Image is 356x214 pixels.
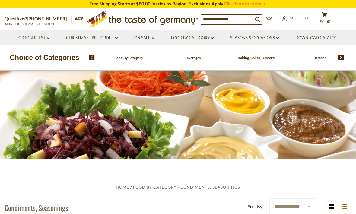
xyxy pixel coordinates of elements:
a: Food By Category [133,185,176,190]
label: Sort By: [248,203,264,210]
img: previous arrow [89,55,95,60]
span: MON - FRI, 9:00AM - 5:00PM (EST) [5,22,56,26]
a: Home [116,185,129,190]
img: next arrow [338,55,344,60]
a: Food By Category [171,35,214,41]
span: Account [290,15,309,20]
a: Baking, Cakes, Desserts [238,55,275,60]
a: On Sale [134,35,154,41]
a: Download Catalog [295,35,338,41]
p: Questions? [5,15,72,23]
button: $0.00 [315,12,333,27]
a: Beverages [184,55,201,60]
a: Seasons & Occasions [230,35,279,41]
span: $0.00 [320,19,330,24]
a: Breads [315,55,326,60]
a: Click here for details. [224,1,267,6]
a: Account [282,15,309,21]
a: Condiments, Seasonings [180,185,240,190]
a: [PHONE_NUMBER] [27,16,67,21]
a: Christmas - PRE-ORDER [66,35,118,41]
h1: Condiments, Seasonings [5,203,68,212]
a: Oktoberfest [18,35,49,41]
a: Food By Category [114,55,143,60]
